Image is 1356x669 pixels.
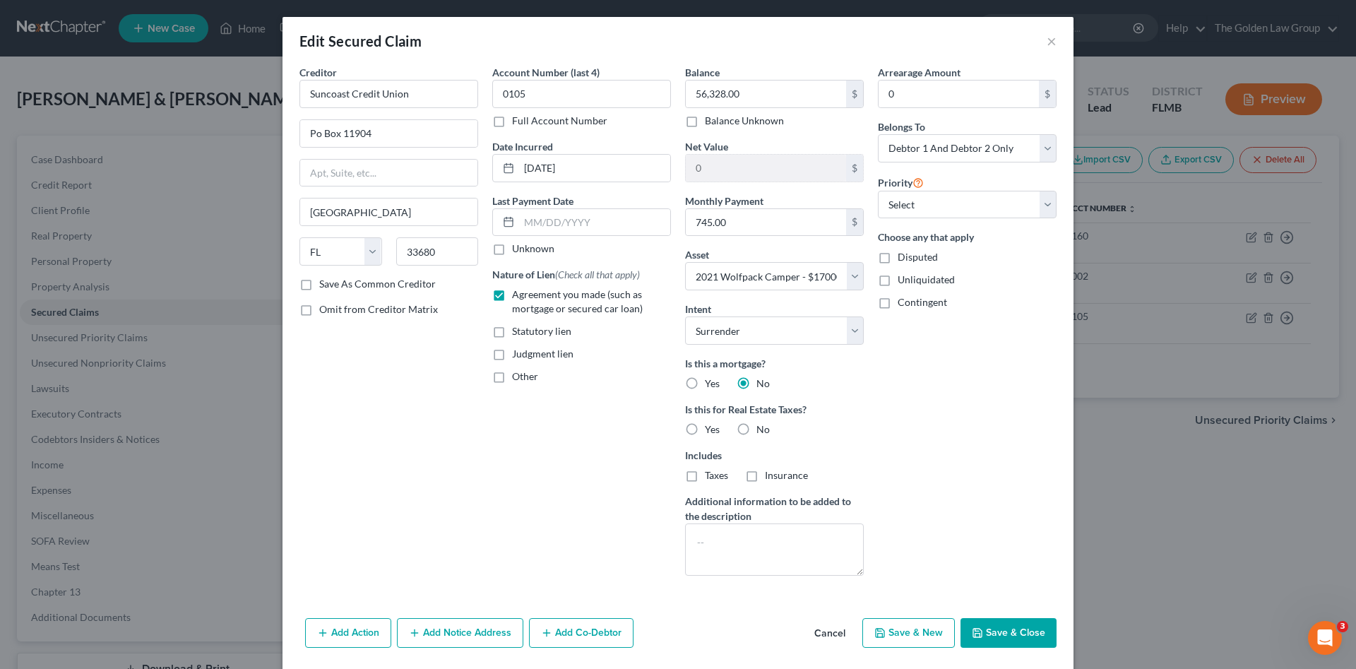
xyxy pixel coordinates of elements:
button: Save & Close [961,618,1057,648]
div: $ [846,155,863,182]
span: (Check all that apply) [555,268,640,280]
button: × [1047,32,1057,49]
div: Edit Secured Claim [299,31,422,51]
iframe: Intercom live chat [1308,621,1342,655]
span: 3 [1337,621,1348,632]
span: Taxes [705,469,728,481]
button: Cancel [803,620,857,648]
button: Add Notice Address [397,618,523,648]
button: Add Action [305,618,391,648]
label: Monthly Payment [685,194,763,208]
label: Additional information to be added to the description [685,494,864,523]
input: Enter address... [300,120,477,147]
label: Choose any that apply [878,230,1057,244]
label: Save As Common Creditor [319,277,436,291]
input: MM/DD/YYYY [519,155,670,182]
div: $ [846,209,863,236]
span: Belongs To [878,121,925,133]
button: Add Co-Debtor [529,618,634,648]
span: No [756,377,770,389]
label: Account Number (last 4) [492,65,600,80]
span: No [756,423,770,435]
input: 0.00 [686,81,846,107]
label: Balance [685,65,720,80]
input: 0.00 [686,209,846,236]
span: Omit from Creditor Matrix [319,303,438,315]
input: Enter zip... [396,237,479,266]
label: Date Incurred [492,139,553,154]
span: Unliquidated [898,273,955,285]
div: $ [1039,81,1056,107]
input: Enter city... [300,199,477,225]
label: Net Value [685,139,728,154]
input: 0.00 [686,155,846,182]
label: Full Account Number [512,114,607,128]
span: Creditor [299,66,337,78]
label: Intent [685,302,711,316]
span: Judgment lien [512,348,573,360]
label: Arrearage Amount [878,65,961,80]
label: Priority [878,174,924,191]
input: 0.00 [879,81,1039,107]
span: Disputed [898,251,938,263]
label: Last Payment Date [492,194,573,208]
span: Yes [705,423,720,435]
span: Asset [685,249,709,261]
div: $ [846,81,863,107]
label: Is this a mortgage? [685,356,864,371]
label: Is this for Real Estate Taxes? [685,402,864,417]
span: Insurance [765,469,808,481]
label: Unknown [512,242,554,256]
button: Save & New [862,618,955,648]
span: Yes [705,377,720,389]
label: Includes [685,448,864,463]
span: Other [512,370,538,382]
span: Statutory lien [512,325,571,337]
input: XXXX [492,80,671,108]
input: MM/DD/YYYY [519,209,670,236]
input: Search creditor by name... [299,80,478,108]
span: Contingent [898,296,947,308]
label: Balance Unknown [705,114,784,128]
label: Nature of Lien [492,267,640,282]
span: Agreement you made (such as mortgage or secured car loan) [512,288,643,314]
input: Apt, Suite, etc... [300,160,477,187]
